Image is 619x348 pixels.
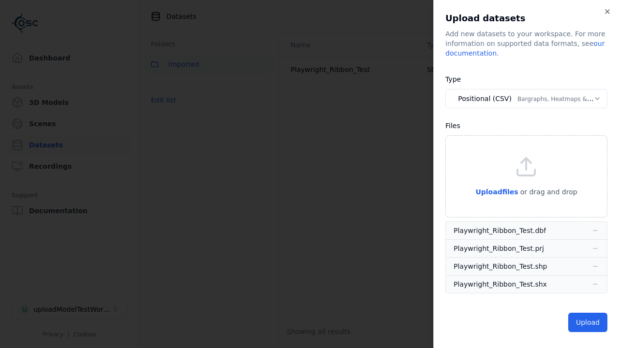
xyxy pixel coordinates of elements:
div: Playwright_Ribbon_Test.shx [454,279,547,289]
div: Playwright_Ribbon_Test.prj [454,244,544,253]
div: Playwright_Ribbon_Test.dbf [454,226,546,235]
p: or drag and drop [518,186,577,198]
label: Files [445,122,460,130]
label: Type [445,75,461,83]
span: Upload files [475,188,518,196]
div: Add new datasets to your workspace. For more information on supported data formats, see . [445,29,607,58]
div: Playwright_Ribbon_Test.shp [454,261,547,271]
button: Upload [568,313,607,332]
h2: Upload datasets [445,12,607,25]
